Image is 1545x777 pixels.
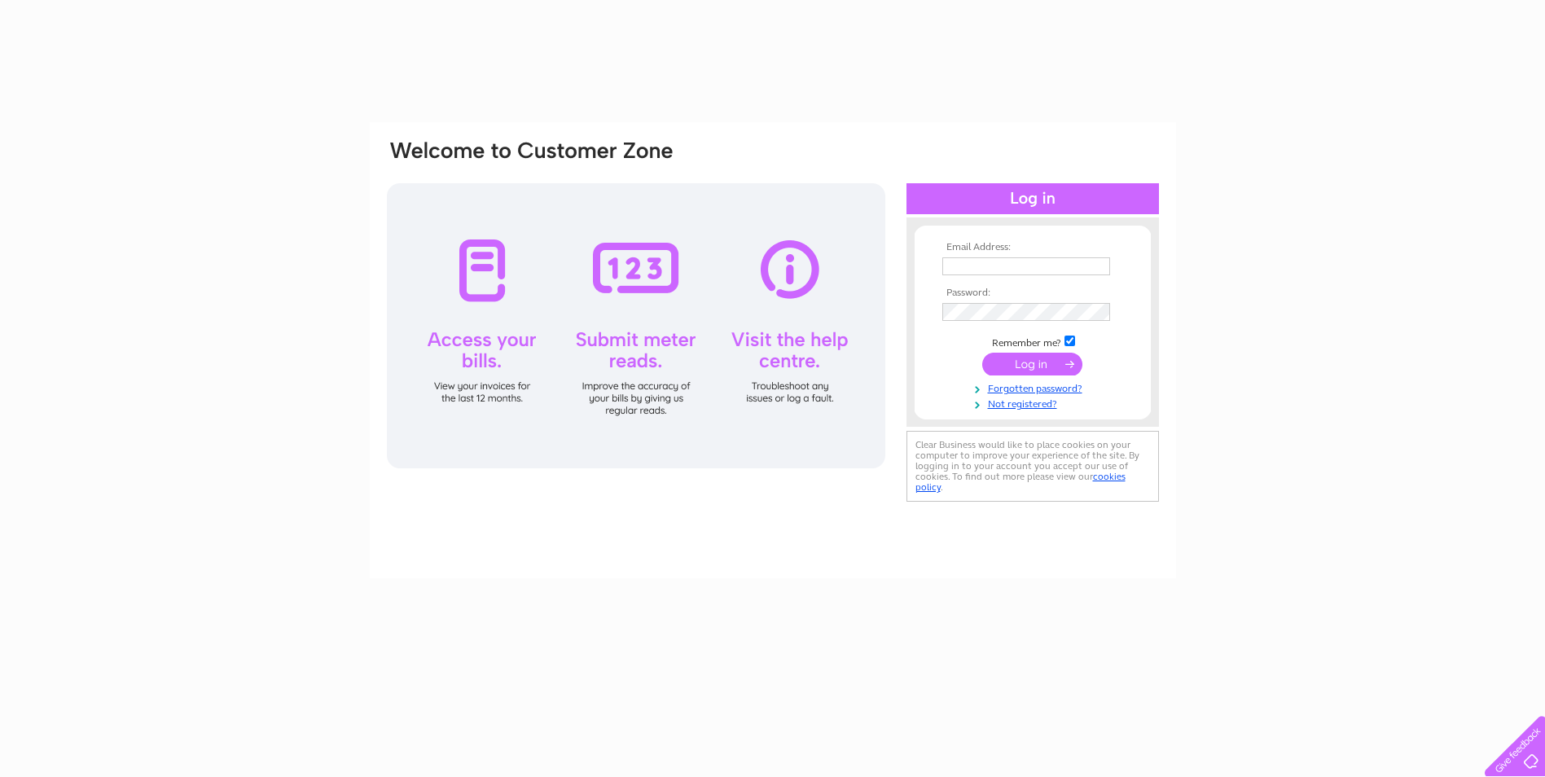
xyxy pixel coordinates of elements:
[938,242,1127,253] th: Email Address:
[906,431,1159,502] div: Clear Business would like to place cookies on your computer to improve your experience of the sit...
[942,395,1127,410] a: Not registered?
[938,333,1127,349] td: Remember me?
[938,288,1127,299] th: Password:
[915,471,1126,493] a: cookies policy
[942,380,1127,395] a: Forgotten password?
[982,353,1082,375] input: Submit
